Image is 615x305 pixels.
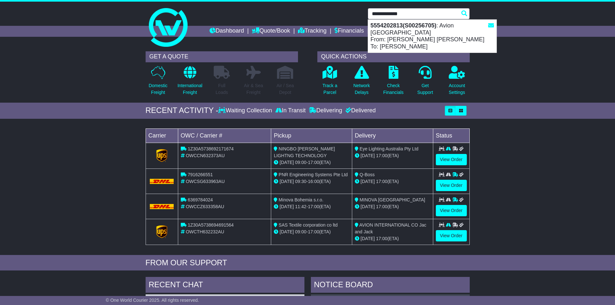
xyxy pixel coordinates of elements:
a: CheckFinancials [383,66,404,99]
span: NINGBO [PERSON_NAME] LIGHTNG TECHNOLOGY [274,146,335,158]
div: QUICK ACTIONS [317,51,470,62]
p: Domestic Freight [149,82,167,96]
span: 17:00 [376,179,387,184]
div: - (ETA) [274,159,349,166]
div: Waiting Collection [218,107,273,114]
span: 17:00 [308,204,319,209]
a: Quote/Book [252,26,290,37]
div: (ETA) [355,178,430,185]
div: Delivered [344,107,376,114]
a: View Order [436,154,467,165]
p: Track a Parcel [323,82,337,96]
span: 11:42 [295,204,306,209]
span: 17:00 [308,229,319,234]
div: - (ETA) [274,229,349,235]
span: 1Z30A5738692171674 [188,146,233,151]
a: Dashboard [210,26,244,37]
a: Track aParcel [322,66,338,99]
span: 16:00 [308,179,319,184]
p: Air & Sea Freight [244,82,263,96]
span: OWCCN632373AU [186,153,225,158]
div: In Transit [274,107,307,114]
span: © One World Courier 2025. All rights reserved. [106,298,199,303]
span: OWCSG633963AU [186,179,225,184]
div: Delivering [307,107,344,114]
p: Network Delays [353,82,370,96]
span: 17:00 [376,204,387,209]
div: (ETA) [355,203,430,210]
span: [DATE] [361,204,375,209]
span: [DATE] [361,179,375,184]
span: 09:00 [295,160,306,165]
a: View Order [436,180,467,191]
p: International Freight [178,82,202,96]
td: Carrier [146,128,178,143]
a: Financials [334,26,364,37]
div: GET A QUOTE [146,51,298,62]
p: Air / Sea Depot [277,82,294,96]
span: OWCCZ633358AU [186,204,224,209]
span: [DATE] [280,204,294,209]
span: 1Z30A5738694691564 [188,222,233,228]
span: Minova Bohemia s.r.o. [279,197,323,202]
span: 17:00 [376,153,387,158]
span: MINOVA [GEOGRAPHIC_DATA] [360,197,425,202]
div: (ETA) [355,235,430,242]
span: [DATE] [361,153,375,158]
a: InternationalFreight [177,66,203,99]
p: Check Financials [383,82,404,96]
span: PNR Engineering Systems Pte Ltd [279,172,348,177]
a: GetSupport [417,66,433,99]
div: : Avion [GEOGRAPHIC_DATA] From: [PERSON_NAME] [PERSON_NAME] To: [PERSON_NAME] [368,20,497,53]
td: Delivery [352,128,433,143]
div: RECENT ACTIVITY - [146,106,219,115]
span: [DATE] [361,236,375,241]
a: NetworkDelays [353,66,370,99]
a: View Order [436,230,467,241]
img: DHL.png [150,204,174,209]
div: NOTICE BOARD [311,277,470,294]
div: FROM OUR SUPPORT [146,258,470,268]
p: Full Loads [214,82,230,96]
span: Eye Lighting Australia Pty Ltd [360,146,418,151]
td: Pickup [271,128,352,143]
td: Status [433,128,469,143]
div: (ETA) [355,152,430,159]
span: 7916266551 [188,172,213,177]
a: Tracking [298,26,326,37]
span: 09:00 [295,229,306,234]
a: View Order [436,205,467,216]
div: - (ETA) [274,203,349,210]
a: AccountSettings [448,66,466,99]
span: 6369784024 [188,197,213,202]
span: 17:00 [376,236,387,241]
span: 09:30 [295,179,306,184]
img: DHL.png [150,179,174,184]
span: [DATE] [280,179,294,184]
span: [DATE] [280,229,294,234]
td: OWC / Carrier # [178,128,271,143]
span: [DATE] [280,160,294,165]
img: GetCarrierServiceLogo [156,149,167,162]
span: AVION INTERNATIONAL CO Jac and Jack [355,222,426,234]
div: RECENT CHAT [146,277,304,294]
p: Account Settings [449,82,465,96]
span: Q-Boss [360,172,375,177]
span: 17:00 [308,160,319,165]
div: - (ETA) [274,178,349,185]
p: Get Support [417,82,433,96]
a: DomesticFreight [148,66,168,99]
span: SAS Textile corporation co ltd [279,222,338,228]
img: GetCarrierServiceLogo [156,225,167,238]
strong: 5554202813(S00256705) [371,22,436,29]
span: OWCTH632232AU [186,229,224,234]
